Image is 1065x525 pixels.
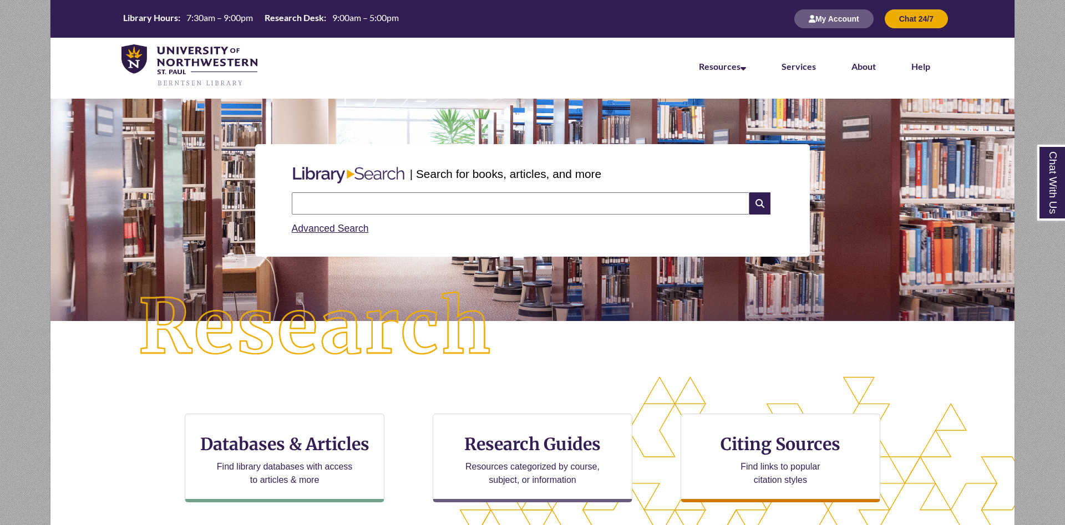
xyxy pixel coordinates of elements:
span: 9:00am – 5:00pm [332,12,399,23]
p: Find library databases with access to articles & more [212,460,357,487]
h3: Databases & Articles [194,434,375,455]
button: My Account [794,9,874,28]
a: Hours Today [119,12,403,27]
table: Hours Today [119,12,403,26]
a: About [851,61,876,72]
img: Research [99,252,532,403]
span: 7:30am – 9:00pm [186,12,253,23]
i: Search [749,192,770,215]
a: Databases & Articles Find library databases with access to articles & more [185,414,384,502]
a: Chat 24/7 [885,14,948,23]
a: Services [782,61,816,72]
img: UNWSP Library Logo [121,44,257,88]
a: Research Guides Resources categorized by course, subject, or information [433,414,632,502]
th: Research Desk: [260,12,328,24]
a: Help [911,61,930,72]
a: Citing Sources Find links to popular citation styles [681,414,880,502]
a: Advanced Search [292,223,369,234]
img: Libary Search [287,162,410,188]
p: Resources categorized by course, subject, or information [460,460,605,487]
h3: Citing Sources [713,434,848,455]
a: My Account [794,14,874,23]
p: Find links to popular citation styles [726,460,834,487]
button: Chat 24/7 [885,9,948,28]
h3: Research Guides [442,434,623,455]
p: | Search for books, articles, and more [410,165,601,182]
th: Library Hours: [119,12,182,24]
a: Resources [699,61,746,72]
